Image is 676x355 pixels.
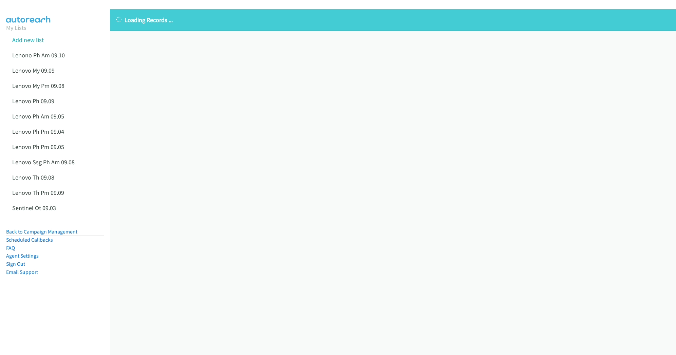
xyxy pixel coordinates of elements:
[12,204,56,212] a: Sentinel Ot 09.03
[12,51,65,59] a: Lenono Ph Am 09.10
[12,189,64,197] a: Lenovo Th Pm 09.09
[12,173,54,181] a: Lenovo Th 09.08
[6,237,53,243] a: Scheduled Callbacks
[116,15,670,24] p: Loading Records ...
[12,82,64,90] a: Lenovo My Pm 09.08
[12,67,55,74] a: Lenovo My 09.09
[6,261,25,267] a: Sign Out
[6,253,39,259] a: Agent Settings
[6,228,77,235] a: Back to Campaign Management
[6,269,38,275] a: Email Support
[6,245,15,251] a: FAQ
[12,112,64,120] a: Lenovo Ph Am 09.05
[6,24,26,32] a: My Lists
[12,143,64,151] a: Lenovo Ph Pm 09.05
[12,128,64,135] a: Lenovo Ph Pm 09.04
[12,158,75,166] a: Lenovo Ssg Ph Am 09.08
[12,97,54,105] a: Lenovo Ph 09.09
[12,36,44,44] a: Add new list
